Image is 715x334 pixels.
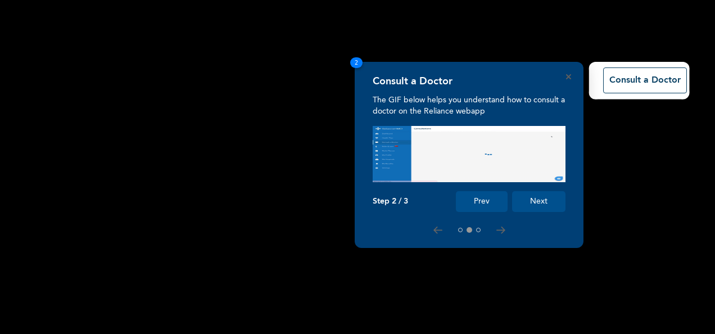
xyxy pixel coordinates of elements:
span: 2 [350,57,363,68]
button: Next [512,191,565,212]
button: Close [566,74,571,79]
p: The GIF below helps you understand how to consult a doctor on the Reliance webapp [373,94,565,117]
p: Step 2 / 3 [373,197,408,206]
img: consult_tour.f0374f2500000a21e88d.gif [373,126,565,182]
h4: Consult a Doctor [373,75,452,88]
button: Consult a Doctor [603,67,687,93]
button: Prev [456,191,508,212]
